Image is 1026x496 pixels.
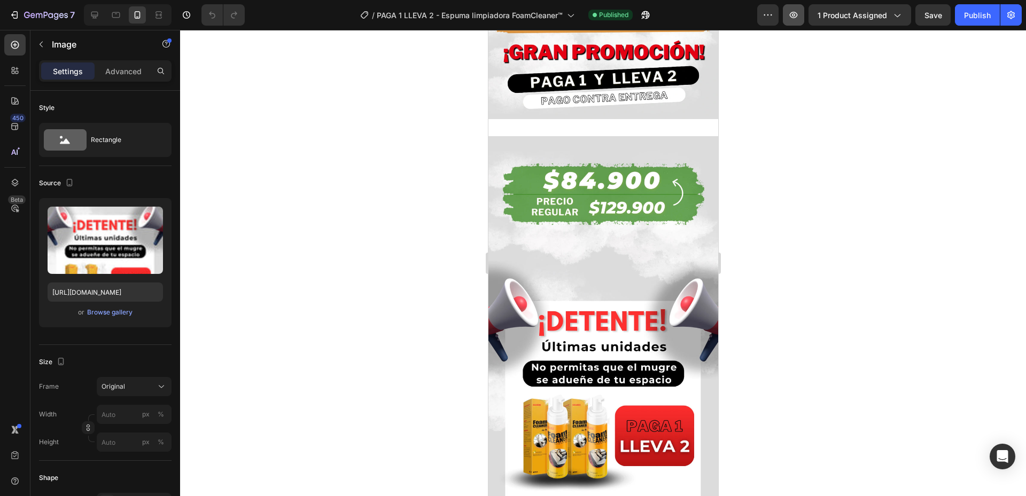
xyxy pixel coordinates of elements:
p: Advanced [105,66,142,77]
div: px [142,410,150,419]
span: PAGA 1 LLEVA 2 - Espuma limpiadora FoamCleaner™ [377,10,563,21]
input: https://example.com/image.jpg [48,282,163,302]
div: px [142,437,150,447]
label: Width [39,410,57,419]
button: 1 product assigned [809,4,911,26]
div: Undo/Redo [201,4,245,26]
div: Source [39,176,76,191]
div: Beta [8,195,26,204]
img: preview-image [48,207,163,274]
div: Shape [39,473,58,483]
input: px% [97,405,172,424]
div: Browse gallery [87,308,133,317]
input: px% [97,432,172,452]
button: % [139,408,152,421]
div: Rectangle [91,128,156,152]
iframe: Design area [488,30,718,496]
span: Save [924,11,942,20]
span: 1 product assigned [818,10,887,21]
button: Browse gallery [87,307,133,318]
div: Size [39,355,67,369]
button: px [154,436,167,448]
span: / [372,10,375,21]
div: Open Intercom Messenger [990,444,1015,469]
p: Image [52,38,143,51]
div: Style [39,103,55,113]
p: Settings [53,66,83,77]
button: Save [915,4,951,26]
div: % [158,410,164,419]
label: Frame [39,382,59,391]
p: 7 [70,9,75,21]
button: px [154,408,167,421]
span: Published [599,10,628,20]
label: Height [39,437,59,447]
div: 450 [10,114,26,122]
button: Publish [955,4,1000,26]
div: Publish [964,10,991,21]
span: Original [102,382,125,391]
span: or [78,306,84,319]
div: % [158,437,164,447]
button: Original [97,377,172,396]
button: % [139,436,152,448]
button: 7 [4,4,80,26]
